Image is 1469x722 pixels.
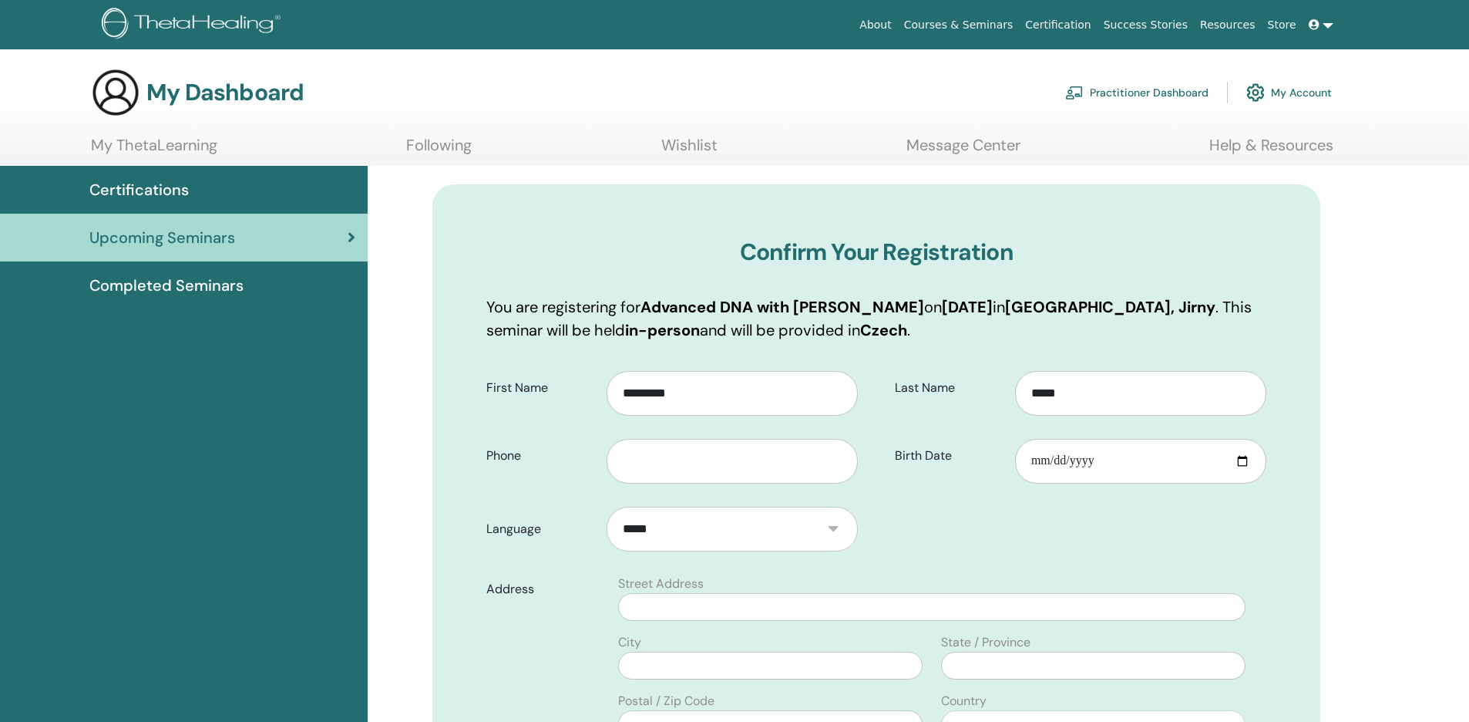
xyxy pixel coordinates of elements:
[475,441,607,471] label: Phone
[475,373,607,403] label: First Name
[906,136,1020,166] a: Message Center
[1065,76,1208,110] a: Practitioner Dashboard
[941,692,987,710] label: Country
[89,178,189,201] span: Certifications
[883,441,1015,471] label: Birth Date
[486,295,1266,342] p: You are registering for on in . This seminar will be held and will be provided in .
[941,633,1030,652] label: State / Province
[91,68,140,117] img: generic-user-icon.jpg
[1019,11,1097,39] a: Certification
[89,226,235,249] span: Upcoming Seminars
[146,79,304,106] h3: My Dashboard
[1065,86,1084,100] img: chalkboard-teacher.svg
[1194,11,1262,39] a: Resources
[883,373,1015,403] label: Last Name
[89,274,244,297] span: Completed Seminars
[640,297,924,317] b: Advanced DNA with [PERSON_NAME]
[1262,11,1303,39] a: Store
[618,692,714,710] label: Postal / Zip Code
[942,297,993,317] b: [DATE]
[486,238,1266,266] h3: Confirm Your Registration
[91,136,217,166] a: My ThetaLearning
[625,320,700,340] b: in-person
[1098,11,1194,39] a: Success Stories
[102,8,286,42] img: logo.png
[661,136,718,166] a: Wishlist
[475,575,609,604] label: Address
[860,320,907,340] b: Czech
[406,136,472,166] a: Following
[618,575,704,593] label: Street Address
[1246,76,1332,110] a: My Account
[1209,136,1333,166] a: Help & Resources
[898,11,1020,39] a: Courses & Seminars
[1005,297,1215,317] b: [GEOGRAPHIC_DATA], Jirny
[1246,79,1265,106] img: cog.svg
[618,633,641,652] label: City
[475,515,607,544] label: Language
[853,11,897,39] a: About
